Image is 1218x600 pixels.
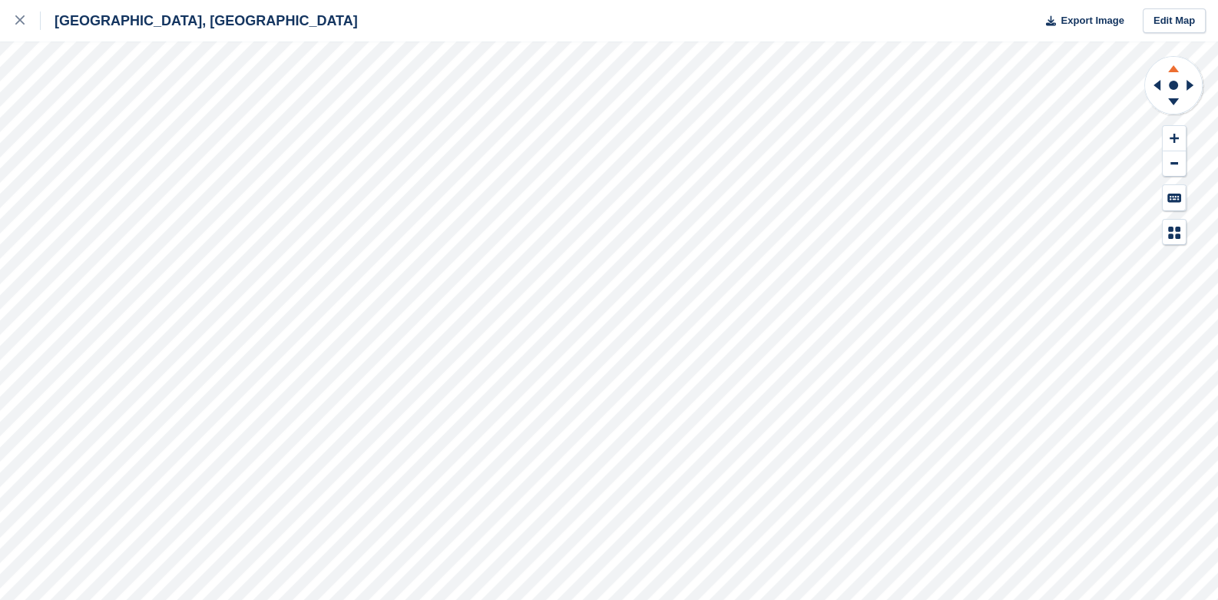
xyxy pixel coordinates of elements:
[1061,13,1124,28] span: Export Image
[1163,220,1186,245] button: Map Legend
[1163,126,1186,151] button: Zoom In
[1143,8,1206,34] a: Edit Map
[1163,151,1186,177] button: Zoom Out
[1037,8,1124,34] button: Export Image
[1163,185,1186,210] button: Keyboard Shortcuts
[41,12,358,30] div: [GEOGRAPHIC_DATA], [GEOGRAPHIC_DATA]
